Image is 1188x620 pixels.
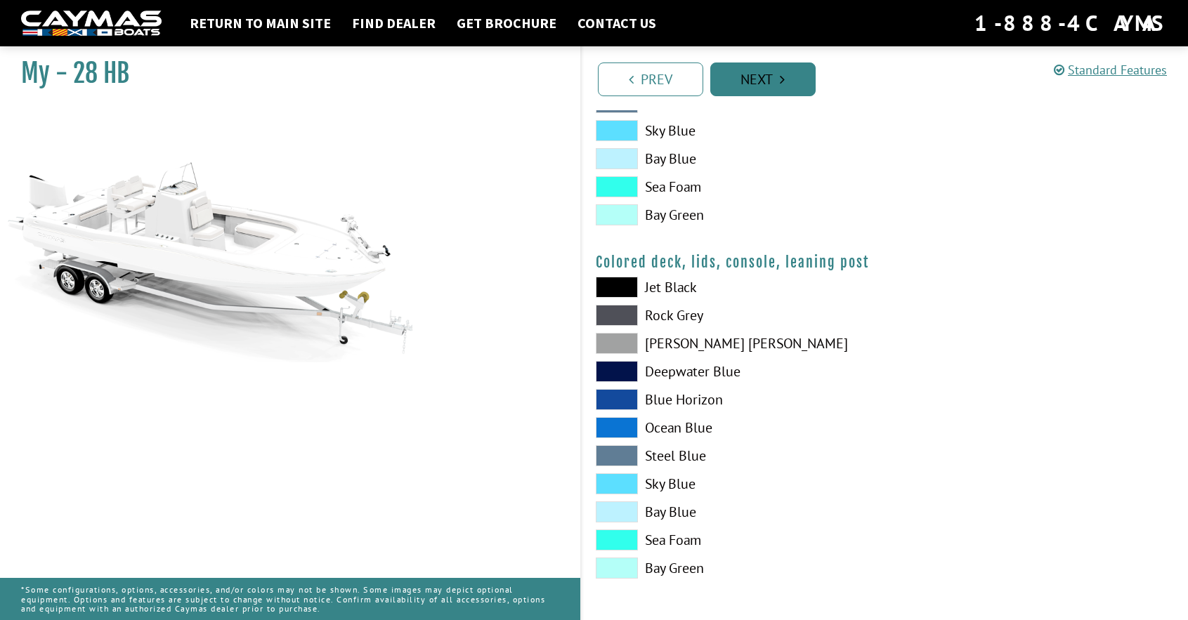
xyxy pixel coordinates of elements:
label: Bay Green [596,558,871,579]
a: Find Dealer [345,14,443,32]
p: *Some configurations, options, accessories, and/or colors may not be shown. Some images may depic... [21,578,559,620]
label: Sky Blue [596,120,871,141]
a: Next [710,62,816,96]
a: Standard Features [1054,62,1167,78]
h4: Colored deck, lids, console, leaning post [596,253,1175,271]
label: [PERSON_NAME] [PERSON_NAME] [596,333,871,354]
label: Bay Green [596,204,871,225]
label: Jet Black [596,277,871,298]
div: 1-888-4CAYMAS [974,8,1167,39]
a: Return to main site [183,14,338,32]
label: Sea Foam [596,529,871,550]
h1: My - 28 HB [21,58,545,89]
img: white-logo-c9c8dbefe5ff5ceceb0f0178aa75bf4bb51f6bca0971e226c86eb53dfe498488.png [21,11,162,37]
label: Deepwater Blue [596,361,871,382]
a: Contact Us [570,14,663,32]
label: Sea Foam [596,176,871,197]
label: Steel Blue [596,445,871,466]
label: Rock Grey [596,305,871,326]
label: Ocean Blue [596,417,871,438]
label: Sky Blue [596,473,871,494]
a: Prev [598,62,703,96]
label: Blue Horizon [596,389,871,410]
a: Get Brochure [450,14,563,32]
label: Bay Blue [596,148,871,169]
label: Bay Blue [596,501,871,522]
